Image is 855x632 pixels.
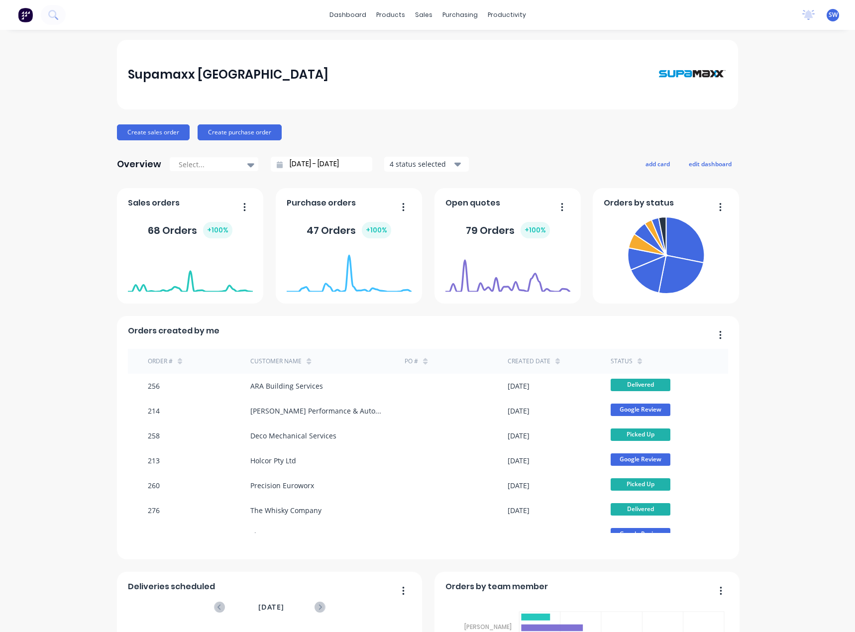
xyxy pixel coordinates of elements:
[483,7,531,22] div: productivity
[148,222,232,238] div: 68 Orders
[508,406,530,416] div: [DATE]
[611,528,670,540] span: Google Review
[445,581,548,593] span: Orders by team member
[508,530,530,540] div: [DATE]
[148,430,160,441] div: 258
[384,157,469,172] button: 4 status selected
[148,357,173,366] div: Order #
[466,222,550,238] div: 79 Orders
[117,154,161,174] div: Overview
[611,428,670,441] span: Picked Up
[611,453,670,466] span: Google Review
[250,406,385,416] div: [PERSON_NAME] Performance & Automotive
[148,530,160,540] div: 221
[508,381,530,391] div: [DATE]
[148,480,160,491] div: 260
[829,10,838,19] span: SW
[390,159,452,169] div: 4 status selected
[508,455,530,466] div: [DATE]
[250,430,336,441] div: Deco Mechanical Services
[682,157,738,170] button: edit dashboard
[250,455,296,466] div: Holcor Pty Ltd
[464,623,512,631] tspan: [PERSON_NAME]
[198,124,282,140] button: Create purchase order
[148,505,160,516] div: 276
[604,197,674,209] span: Orders by status
[324,7,371,22] a: dashboard
[445,197,500,209] span: Open quotes
[128,65,328,85] div: Supamaxx [GEOGRAPHIC_DATA]
[287,197,356,209] span: Purchase orders
[117,124,190,140] button: Create sales order
[362,222,391,238] div: + 100 %
[203,222,232,238] div: + 100 %
[611,503,670,516] span: Delivered
[18,7,33,22] img: Factory
[657,50,727,99] img: Supamaxx Australia
[508,480,530,491] div: [DATE]
[148,455,160,466] div: 213
[128,197,180,209] span: Sales orders
[148,406,160,416] div: 214
[371,7,410,22] div: products
[611,379,670,391] span: Delivered
[148,381,160,391] div: 256
[437,7,483,22] div: purchasing
[258,602,284,613] span: [DATE]
[508,505,530,516] div: [DATE]
[250,381,323,391] div: ARA Building Services
[128,581,215,593] span: Deliveries scheduled
[405,357,418,366] div: PO #
[521,222,550,238] div: + 100 %
[508,357,550,366] div: Created date
[611,357,633,366] div: status
[611,478,670,491] span: Picked Up
[250,530,321,540] div: The [PERSON_NAME]
[639,157,676,170] button: add card
[307,222,391,238] div: 47 Orders
[611,404,670,416] span: Google Review
[410,7,437,22] div: sales
[508,430,530,441] div: [DATE]
[128,325,219,337] span: Orders created by me
[250,505,321,516] div: The Whisky Company
[250,480,314,491] div: Precision Euroworx
[250,357,302,366] div: Customer Name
